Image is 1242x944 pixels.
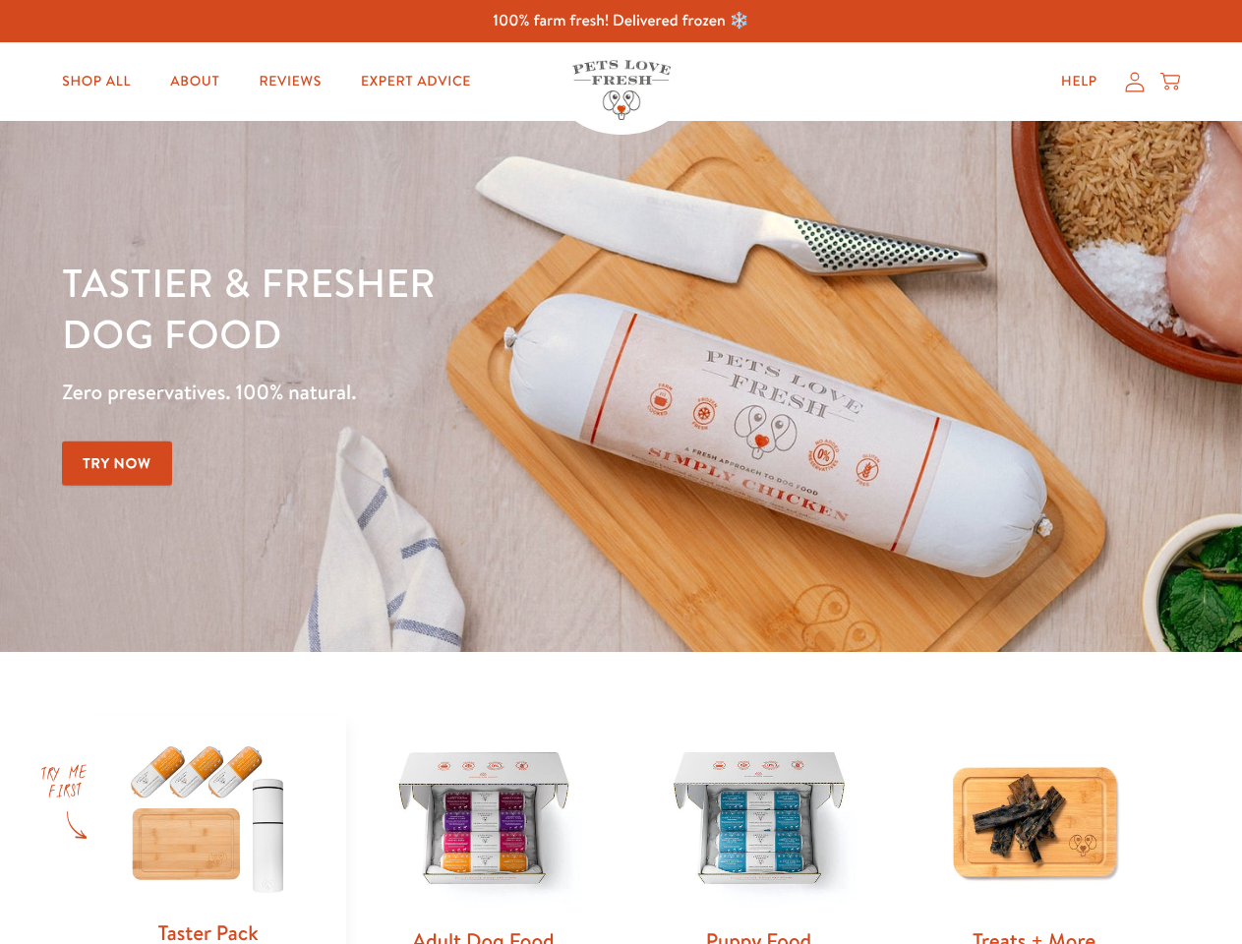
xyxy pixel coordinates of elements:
a: Reviews [243,62,336,101]
a: About [154,62,235,101]
a: Try Now [62,442,172,486]
a: Expert Advice [345,62,487,101]
a: Shop All [46,62,147,101]
a: Help [1045,62,1113,101]
img: Pets Love Fresh [572,60,671,120]
h1: Tastier & fresher dog food [62,257,807,359]
p: Zero preservatives. 100% natural. [62,375,807,410]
